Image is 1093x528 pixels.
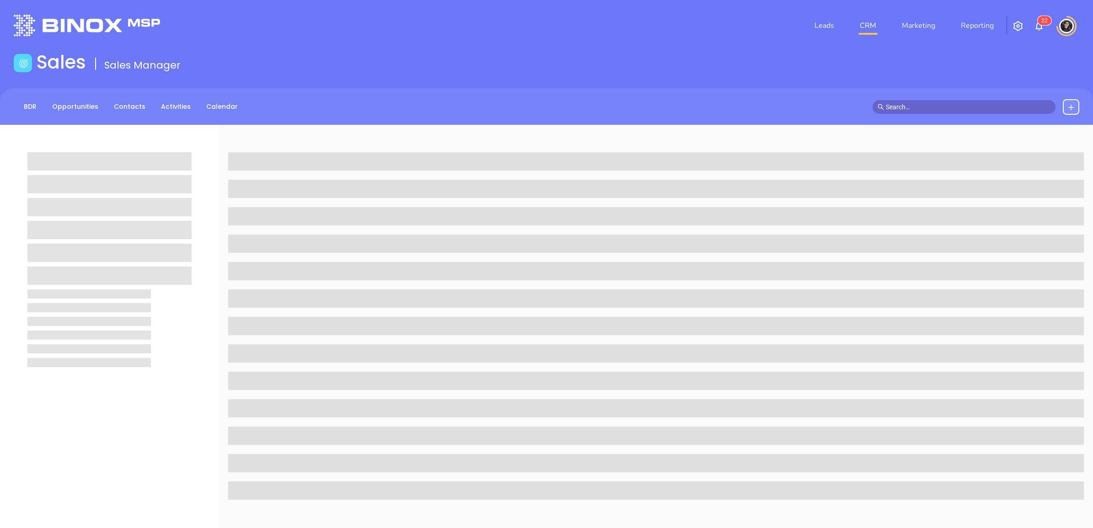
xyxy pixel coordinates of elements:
[1038,16,1051,25] sup: 22
[856,16,880,35] a: CRM
[1034,21,1045,32] img: iconNotification
[878,104,884,110] span: search
[37,51,86,73] h1: Sales
[811,16,838,35] a: Leads
[155,99,196,114] a: Activities
[108,99,151,114] a: Contacts
[201,99,243,114] a: Calendar
[18,99,42,114] a: BDR
[957,16,997,35] a: Reporting
[14,15,160,36] img: logo
[898,16,939,35] a: Marketing
[886,102,1050,112] input: Search…
[1045,17,1048,24] span: 2
[104,58,181,72] span: Sales Manager
[47,99,104,114] a: Opportunities
[1059,19,1074,33] img: user
[1041,17,1045,24] span: 2
[1013,21,1023,32] img: iconSetting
